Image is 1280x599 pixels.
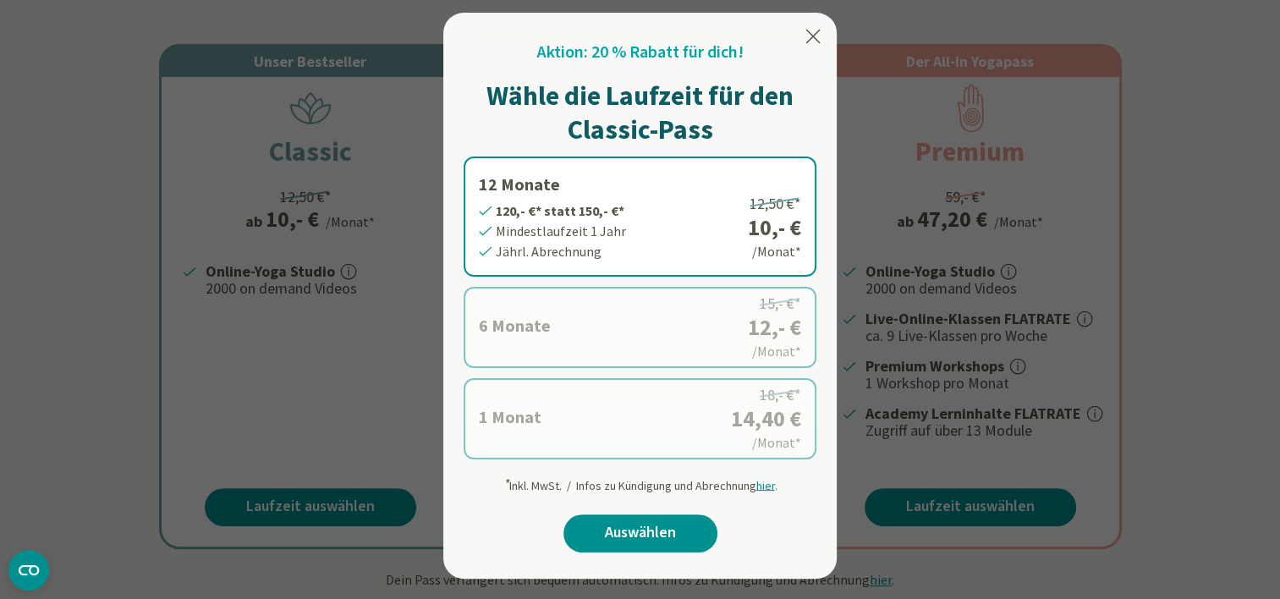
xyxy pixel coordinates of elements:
button: CMP-Widget öffnen [8,550,49,591]
h2: Aktion: 20 % Rabatt für dich! [537,40,744,65]
a: Auswählen [563,514,717,552]
div: Inkl. MwSt. / Infos zu Kündigung und Abrechnung . [503,470,777,495]
h1: Wähle die Laufzeit für den Classic-Pass [464,79,816,146]
span: hier [756,477,775,492]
